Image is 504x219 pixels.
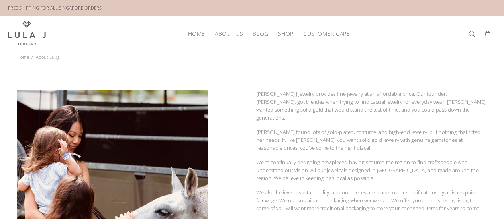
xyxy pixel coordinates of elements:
[273,27,298,40] a: Shop
[256,188,487,212] p: We also believe in sustainability, and our pieces are made to our specifications by artisans paid...
[256,158,487,182] p: We’re continually designing new pieces, having scoured the region to find craftspeople who unders...
[215,31,243,37] span: About Us
[8,4,102,12] div: FREE SHIPPING FOR ALL SINGAPORE ORDERS
[188,31,205,37] span: HOME
[17,54,29,60] a: Home
[248,27,273,40] a: Blog
[298,27,350,40] a: Customer Care
[210,27,248,40] a: About Us
[183,27,210,40] a: HOME
[278,31,294,37] span: Shop
[31,52,61,63] li: About LulaJ
[256,128,487,152] p: [PERSON_NAME] found lots of gold-plated, costume, and high-end jewelry, but nothing that fitted h...
[303,31,350,37] span: Customer Care
[256,90,487,122] p: [PERSON_NAME] J Jewelry provides fine jewelry at an affordable price. Our founder, [PERSON_NAME],...
[253,31,268,37] span: Blog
